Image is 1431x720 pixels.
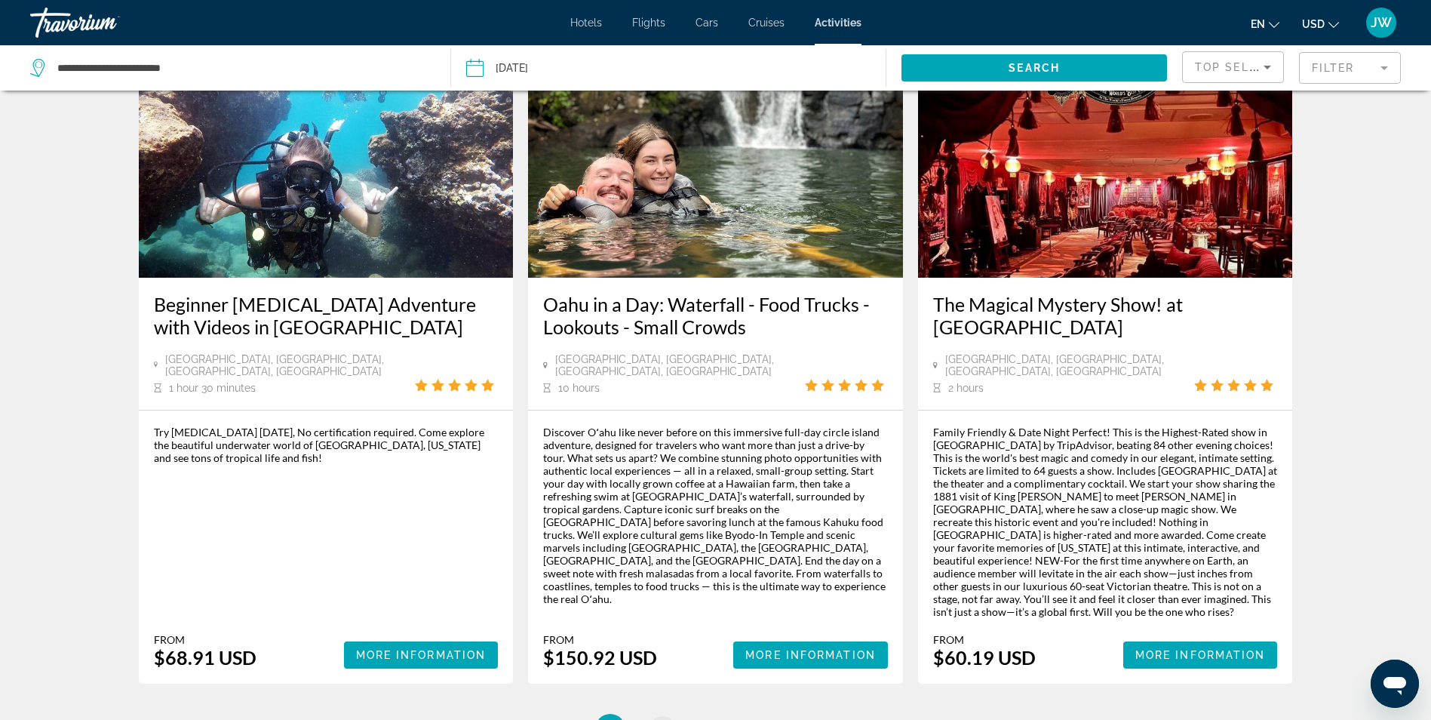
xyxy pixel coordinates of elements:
[748,17,785,29] a: Cruises
[918,36,1293,278] img: 43.jpg
[901,54,1167,82] button: Search
[558,382,600,394] span: 10 hours
[933,633,1036,646] div: From
[1251,18,1265,30] span: en
[696,17,718,29] a: Cars
[1135,649,1266,661] span: More Information
[165,353,415,377] span: [GEOGRAPHIC_DATA], [GEOGRAPHIC_DATA], [GEOGRAPHIC_DATA], [GEOGRAPHIC_DATA]
[30,3,181,42] a: Travorium
[933,293,1278,338] a: The Magical Mystery Show! at [GEOGRAPHIC_DATA]
[154,646,256,669] div: $68.91 USD
[1299,51,1401,85] button: Filter
[555,353,805,377] span: [GEOGRAPHIC_DATA], [GEOGRAPHIC_DATA], [GEOGRAPHIC_DATA], [GEOGRAPHIC_DATA]
[154,426,499,464] div: Try [MEDICAL_DATA] [DATE], No certification required. Come explore the beautiful underwater world...
[733,642,888,669] button: More Information
[154,293,499,338] a: Beginner [MEDICAL_DATA] Adventure with Videos in [GEOGRAPHIC_DATA]
[543,646,657,669] div: $150.92 USD
[1302,18,1325,30] span: USD
[1371,660,1419,708] iframe: Button to launch messaging window
[543,293,888,338] a: Oahu in a Day: Waterfall - Food Trucks - Lookouts - Small Crowds
[745,649,876,661] span: More Information
[632,17,665,29] a: Flights
[1251,13,1279,35] button: Change language
[154,633,256,646] div: From
[1302,13,1339,35] button: Change currency
[543,426,888,605] div: Discover Oʻahu like never before on this immersive full-day circle island adventure, designed for...
[1362,7,1401,38] button: User Menu
[933,646,1036,669] div: $60.19 USD
[169,382,256,394] span: 1 hour 30 minutes
[1195,61,1281,73] span: Top Sellers
[528,36,903,278] img: 14.jpg
[1195,58,1271,76] mat-select: Sort by
[466,45,886,91] button: Date: Nov 11, 2025
[815,17,861,29] a: Activities
[948,382,984,394] span: 2 hours
[1123,642,1278,669] button: More Information
[933,426,1278,618] div: Family Friendly & Date Night Perfect! This is the Highest-Rated show in [GEOGRAPHIC_DATA] by Trip...
[356,649,487,661] span: More Information
[570,17,602,29] a: Hotels
[1009,62,1060,74] span: Search
[139,36,514,278] img: 79.jpg
[945,353,1195,377] span: [GEOGRAPHIC_DATA], [GEOGRAPHIC_DATA], [GEOGRAPHIC_DATA], [GEOGRAPHIC_DATA]
[1371,15,1392,30] span: JW
[543,633,657,646] div: From
[344,642,499,669] button: More Information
